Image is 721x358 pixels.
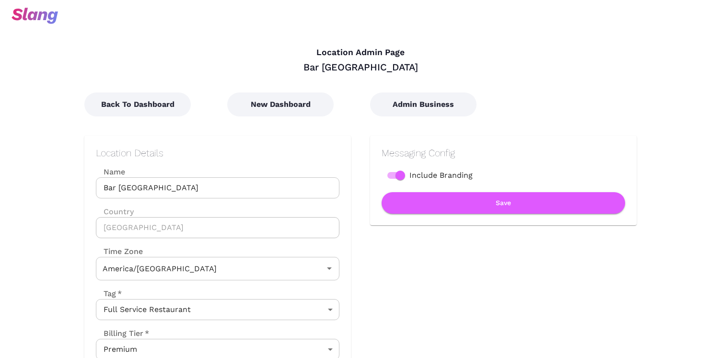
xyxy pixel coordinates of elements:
label: Billing Tier [96,328,149,339]
h4: Location Admin Page [84,47,637,58]
button: New Dashboard [227,92,334,116]
button: Save [382,192,625,214]
h2: Location Details [96,147,339,159]
label: Time Zone [96,246,339,257]
label: Country [96,206,339,217]
span: Include Branding [409,170,473,181]
div: Bar [GEOGRAPHIC_DATA] [84,61,637,73]
a: Admin Business [370,100,477,109]
label: Name [96,166,339,177]
h2: Messaging Config [382,147,625,159]
button: Back To Dashboard [84,92,191,116]
button: Admin Business [370,92,477,116]
a: New Dashboard [227,100,334,109]
div: Full Service Restaurant [96,299,339,320]
img: svg+xml;base64,PHN2ZyB3aWR0aD0iOTciIGhlaWdodD0iMzQiIHZpZXdCb3g9IjAgMCA5NyAzNCIgZmlsbD0ibm9uZSIgeG... [12,8,58,24]
label: Tag [96,288,122,299]
button: Open [323,262,336,275]
a: Back To Dashboard [84,100,191,109]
